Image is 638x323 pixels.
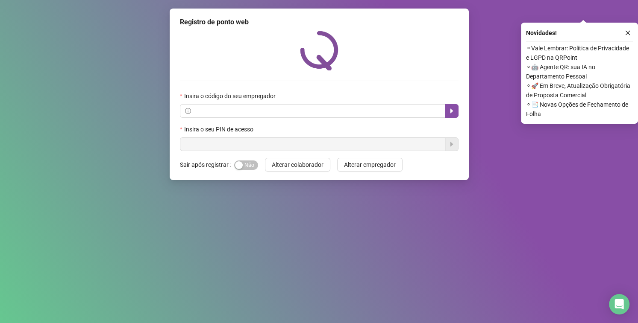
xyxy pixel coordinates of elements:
div: Registro de ponto web [180,17,459,27]
span: close [625,30,631,36]
span: Alterar colaborador [272,160,323,169]
button: Alterar colaborador [265,158,330,172]
span: ⚬ Vale Lembrar: Política de Privacidade e LGPD na QRPoint [526,44,633,62]
img: QRPoint [300,31,338,70]
button: Alterar empregador [337,158,403,172]
span: info-circle [185,108,191,114]
span: caret-right [448,108,455,114]
div: Open Intercom Messenger [609,294,629,314]
span: ⚬ 📑 Novas Opções de Fechamento de Folha [526,100,633,119]
label: Sair após registrar [180,158,234,172]
span: Novidades ! [526,28,557,38]
span: Alterar empregador [344,160,396,169]
span: ⚬ 🤖 Agente QR: sua IA no Departamento Pessoal [526,62,633,81]
span: ⚬ 🚀 Em Breve, Atualização Obrigatória de Proposta Comercial [526,81,633,100]
label: Insira o código do seu empregador [180,91,281,101]
label: Insira o seu PIN de acesso [180,125,259,134]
